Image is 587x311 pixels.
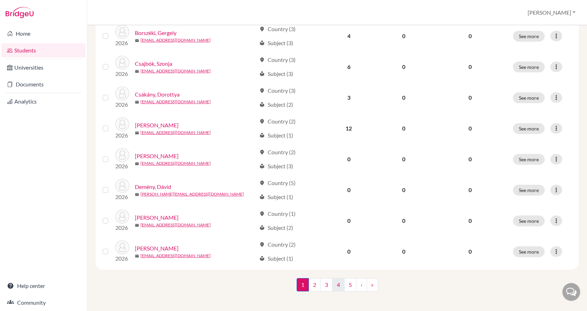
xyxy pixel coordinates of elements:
span: local_library [259,133,265,138]
span: local_library [259,40,265,46]
a: [PERSON_NAME] [135,152,179,160]
div: Subject (2) [259,224,293,232]
p: 2026 [115,193,129,201]
span: local_library [259,225,265,231]
span: mail [135,254,139,258]
div: Subject (1) [259,131,293,140]
td: 4 [322,21,376,51]
button: See more [513,31,545,42]
a: [EMAIL_ADDRESS][DOMAIN_NAME] [140,99,211,105]
div: Country (2) [259,117,296,126]
span: location_on [259,88,265,93]
span: Help [16,5,30,11]
span: local_library [259,102,265,107]
span: mail [135,131,139,135]
a: [PERSON_NAME][EMAIL_ADDRESS][DOMAIN_NAME] [140,191,244,197]
img: Bridge-U [6,7,34,18]
p: 2026 [115,39,129,47]
span: 1 [297,278,309,291]
p: 0 [436,124,505,133]
a: Borszéki, Gergely [135,29,176,37]
div: Country (2) [259,240,296,249]
p: 2026 [115,100,129,109]
td: 0 [322,144,376,175]
p: 0 [436,155,505,163]
td: 0 [376,21,432,51]
p: 0 [436,63,505,71]
div: Country (3) [259,86,296,95]
a: Csajbók, Szonja [135,59,172,68]
p: 2026 [115,224,129,232]
button: See more [513,92,545,103]
td: 6 [322,51,376,82]
a: Csákány, Dorottya [135,90,180,99]
span: location_on [259,119,265,124]
div: Subject (3) [259,70,293,78]
td: 0 [376,205,432,236]
p: 0 [436,247,505,256]
a: Community [1,296,86,310]
img: Csillag, Miki [115,148,129,162]
a: Documents [1,77,86,91]
p: 0 [436,186,505,194]
td: 0 [322,175,376,205]
a: [EMAIL_ADDRESS][DOMAIN_NAME] [140,222,211,228]
button: See more [513,154,545,165]
a: [PERSON_NAME] [135,213,179,222]
span: location_on [259,180,265,186]
div: Subject (3) [259,162,293,170]
a: 5 [344,278,356,291]
a: [EMAIL_ADDRESS][DOMAIN_NAME] [140,129,211,136]
button: See more [513,62,545,72]
span: location_on [259,242,265,247]
a: 3 [320,278,333,291]
a: [EMAIL_ADDRESS][DOMAIN_NAME] [140,160,211,167]
img: Eigler, András [115,240,129,254]
a: 4 [332,278,345,291]
span: mail [135,192,139,197]
p: 0 [436,217,505,225]
button: [PERSON_NAME] [524,6,579,19]
div: Subject (2) [259,100,293,109]
nav: ... [297,278,378,297]
img: Csákány, Dorottya [115,86,129,100]
a: Home [1,27,86,41]
button: See more [513,246,545,257]
p: 2026 [115,162,129,170]
p: 0 [436,32,505,40]
td: 0 [376,236,432,267]
a: Universities [1,61,86,75]
a: Demény, Dávid [135,183,171,191]
span: mail [135,38,139,43]
p: 0 [436,93,505,102]
span: mail [135,100,139,104]
a: [EMAIL_ADDRESS][DOMAIN_NAME] [140,253,211,259]
a: Help center [1,279,86,293]
td: 12 [322,113,376,144]
td: 0 [322,236,376,267]
p: 2026 [115,131,129,140]
td: 0 [376,51,432,82]
td: 3 [322,82,376,113]
div: Country (5) [259,179,296,187]
span: location_on [259,57,265,63]
span: mail [135,69,139,73]
span: local_library [259,71,265,77]
td: 0 [322,205,376,236]
td: 0 [376,175,432,205]
a: [PERSON_NAME] [135,121,179,129]
a: » [367,278,378,291]
a: [EMAIL_ADDRESS][DOMAIN_NAME] [140,68,211,74]
a: Students [1,43,86,57]
td: 0 [376,113,432,144]
div: Country (3) [259,56,296,64]
div: Subject (1) [259,254,293,263]
span: local_library [259,163,265,169]
p: 2026 [115,254,129,263]
button: See more [513,123,545,134]
span: local_library [259,194,265,200]
span: local_library [259,256,265,261]
button: See more [513,185,545,196]
a: Analytics [1,94,86,108]
img: Demény, Dávid [115,179,129,193]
